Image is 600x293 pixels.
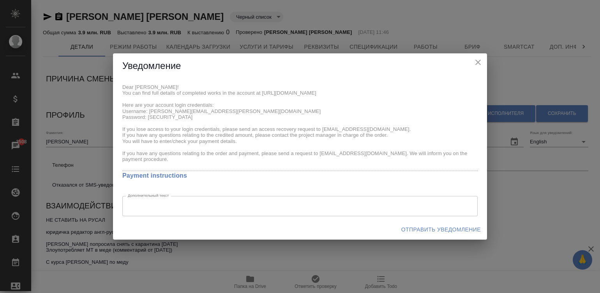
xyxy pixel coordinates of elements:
span: Уведомление [122,60,181,71]
span: Отправить уведомление [401,225,481,235]
button: close [472,56,484,68]
textarea: Dear [PERSON_NAME]! You can find full details of completed works in the account at [URL][DOMAIN_N... [122,84,478,168]
button: Отправить уведомление [398,222,484,237]
a: Payment instructions [122,172,187,179]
